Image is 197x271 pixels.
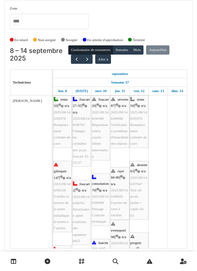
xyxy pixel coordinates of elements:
[130,163,147,173] span: destrée 63
[130,241,142,251] span: progrès 287
[111,228,126,238] span: evenepoel 98
[132,87,146,95] a: 12 septembre 2025
[122,104,126,108] span: n/a
[92,174,109,225] div: |
[130,96,148,147] div: |
[92,123,108,158] span: Réparation volets cassés - 3ième intervention
[130,97,144,108] span: reine 50
[54,169,67,179] span: gilisquet 147
[54,97,68,108] span: reine 50
[73,110,77,114] span: n/a
[130,162,148,219] div: |
[109,78,130,86] a: Semaine 37
[111,201,127,217] span: 8 portes de cave à vérifier
[56,87,69,95] a: 8 septembre 2025
[68,45,113,55] button: Gestionnaire de ressources
[130,110,147,120] span: 2025/08/146/05976
[92,182,109,192] span: consolation 70
[111,96,129,147] div: |
[151,87,166,95] a: 13 septembre 2025
[73,97,90,108] span: foucart 27-35
[66,176,71,180] span: n/a
[54,194,69,230] span: Vérifier la serrure de la porte métallique d’entrée à l’arrière
[10,47,68,62] h2: 8 – 14 septembre 2025
[73,116,90,127] span: 2025/08/146/06702
[92,110,109,120] span: 2025/08/146/06389
[141,104,146,108] span: n/a
[113,87,127,95] a: 11 septembre 2025
[13,80,31,84] span: Techniciens
[103,188,107,192] span: n/a
[95,55,111,64] button: Aller à
[141,169,146,173] span: n/a
[111,97,128,108] span: séverin 87
[170,87,185,95] a: 14 septembre 2025
[82,188,86,192] span: n/a
[74,87,90,95] a: 9 septembre 2025
[122,235,126,239] span: n/a
[10,6,17,11] label: Zone
[111,188,128,198] span: 2025/09/146/06835
[12,16,19,26] input: Tous
[14,37,28,43] label: En retard
[54,110,71,120] span: 2025/08/146/05976
[113,45,131,55] button: Semaine
[54,123,70,146] span: Remplacement cylindre de cave
[73,129,89,164] span: Changer les cylindres des acces foucart 33-35-37
[54,96,71,147] div: |
[38,37,56,43] label: Non assigné
[143,247,147,251] span: n/a
[82,55,93,64] button: Suivant
[111,182,116,186] span: n/a
[54,182,71,192] span: 2025/08/146/06258
[146,45,169,55] button: Aujourd'hui
[65,104,69,108] span: n/a
[111,169,124,179] span: rayé 66-80
[73,182,90,192] span: foucart 2
[111,168,129,219] div: |
[130,188,143,217] span: Test clé accès jardin + copie clé 63
[92,241,108,251] span: haecht 666-668
[130,123,147,146] span: Remplacement cylindre de cave
[133,37,145,43] label: Terminé
[130,176,147,186] span: 2025/09/146/07047
[92,207,106,223] span: Passage Controle technique
[13,99,42,103] span: [PERSON_NAME]
[87,37,123,43] label: En attente d'approbation
[54,162,71,231] div: |
[111,110,128,120] span: 2025/09/146/06998
[73,195,90,205] span: 2025/08/146/06701
[103,104,107,108] span: n/a
[111,241,128,251] span: 2025/09/146/07038
[130,45,143,55] button: Mois
[73,96,90,166] div: |
[92,97,109,108] span: foucart 20
[92,96,109,160] div: |
[94,87,108,95] a: 10 septembre 2025
[71,55,82,64] button: Précédent
[110,70,130,78] a: 8 septembre 2025
[111,123,128,146] span: Vérification problème d'étanchéité des châssis
[73,181,90,244] div: |
[66,37,77,43] label: Assigné
[92,194,109,205] span: 2025/09/146/06989
[73,207,89,243] span: Sécurisation après exultions des squatteur 8h15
